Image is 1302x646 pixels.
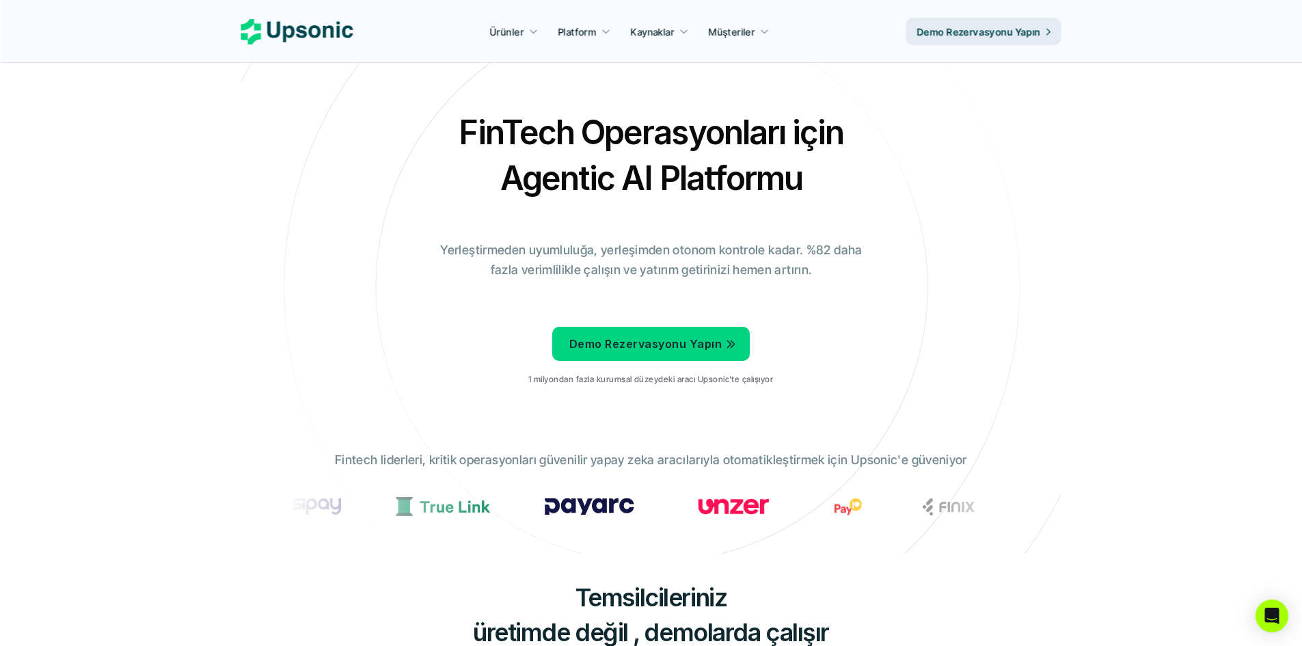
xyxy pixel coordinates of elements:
[459,112,850,198] font: FinTech Operasyonları için Agentic AI Platformu
[569,337,722,351] font: Demo Rezervasyonu Yapın
[490,26,524,38] font: Ürünler
[552,327,750,361] a: Demo Rezervasyonu Yapın
[528,374,773,384] font: 1 milyondan fazla kurumsal düzeydeki aracı Upsonic'te çalışıyor
[335,453,967,467] font: Fintech liderleri, kritik operasyonları güvenilir yapay zeka aracılarıyla otomatikleştirmek için ...
[906,18,1061,45] a: Demo Rezervasyonu Yapın
[558,26,596,38] font: Platform
[917,26,1041,38] font: Demo Rezervasyonu Yapın
[440,243,865,277] font: Yerleştirmeden uyumluluğa, yerleşimden otonom kontrole kadar. %82 daha fazla verimlilikle çalışın...
[1256,600,1288,632] div: Intercom Messenger'ı açın
[631,26,675,38] font: Kaynaklar
[709,26,755,38] font: Müşteriler
[482,19,547,44] a: Ürünler
[575,582,727,613] font: Temsilcileriniz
